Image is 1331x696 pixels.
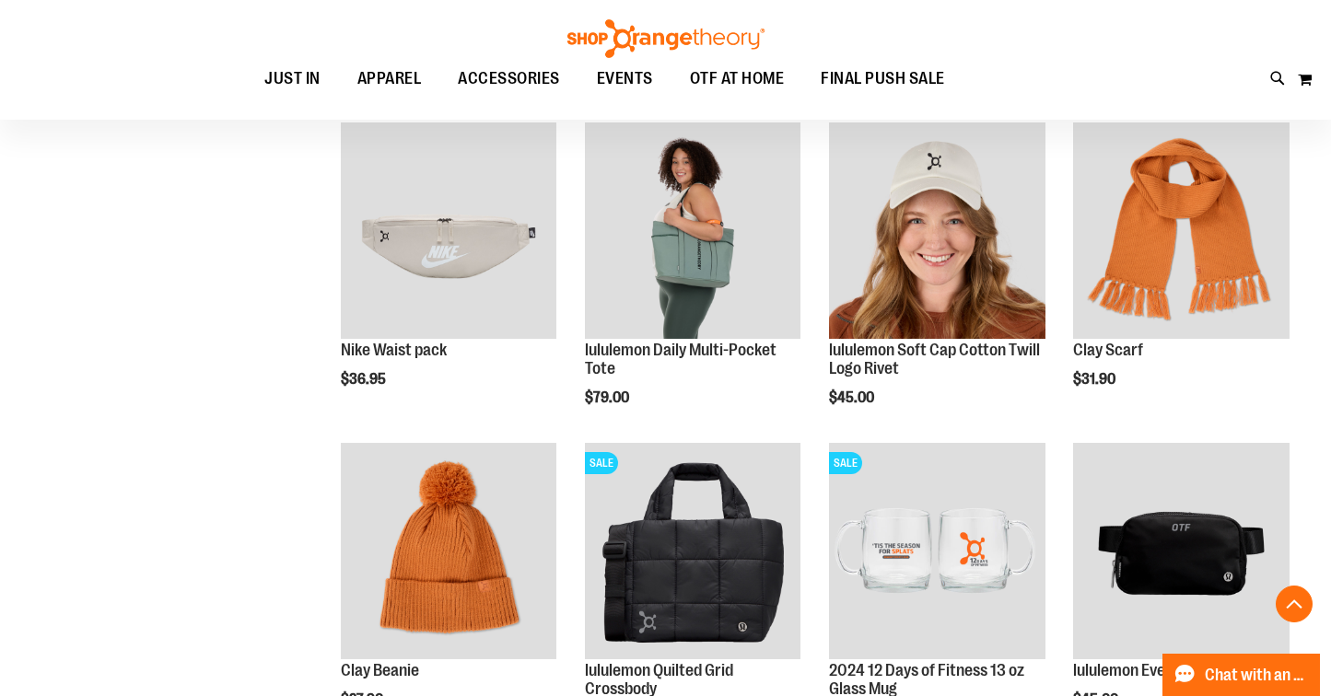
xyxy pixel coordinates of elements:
[458,58,560,99] span: ACCESSORIES
[565,19,767,58] img: Shop Orangetheory
[576,113,811,452] div: product
[829,443,1045,659] img: Main image of 2024 12 Days of Fitness 13 oz Glass Mug
[1073,341,1143,359] a: Clay Scarf
[585,452,618,474] span: SALE
[339,58,440,100] a: APPAREL
[829,443,1045,662] a: Main image of 2024 12 Days of Fitness 13 oz Glass MugSALE
[1073,122,1290,342] a: Clay Scarf
[1276,586,1313,622] button: Back To Top
[341,341,447,359] a: Nike Waist pack
[821,58,945,99] span: FINAL PUSH SALE
[341,371,389,388] span: $36.95
[829,389,877,406] span: $45.00
[1073,443,1290,659] img: lululemon Everywhere Belt Bag
[439,58,578,99] a: ACCESSORIES
[1162,654,1321,696] button: Chat with an Expert
[597,58,653,99] span: EVENTS
[1205,667,1309,684] span: Chat with an Expert
[246,58,339,100] a: JUST IN
[690,58,785,99] span: OTF AT HOME
[671,58,803,100] a: OTF AT HOME
[1073,371,1118,388] span: $31.90
[332,113,566,434] div: product
[341,443,557,662] a: Clay Beanie
[1073,661,1281,679] a: lululemon Everywhere Belt Bag
[341,443,557,659] img: Clay Beanie
[341,122,557,342] a: Main view of 2024 Convention Nike Waistpack
[1073,122,1290,339] img: Clay Scarf
[357,58,422,99] span: APPAREL
[829,452,862,474] span: SALE
[341,661,419,679] a: Clay Beanie
[585,443,801,662] a: lululemon Quilted Grid CrossbodySALE
[820,113,1055,452] div: product
[578,58,671,100] a: EVENTS
[1064,113,1299,434] div: product
[585,122,801,339] img: Main view of 2024 Convention lululemon Daily Multi-Pocket Tote
[829,122,1045,339] img: Main view of 2024 Convention lululemon Soft Cap Cotton Twill Logo Rivet
[585,389,632,406] span: $79.00
[829,341,1040,377] a: lululemon Soft Cap Cotton Twill Logo Rivet
[341,122,557,339] img: Main view of 2024 Convention Nike Waistpack
[264,58,321,99] span: JUST IN
[585,443,801,659] img: lululemon Quilted Grid Crossbody
[802,58,963,100] a: FINAL PUSH SALE
[1073,443,1290,662] a: lululemon Everywhere Belt Bag
[585,122,801,342] a: Main view of 2024 Convention lululemon Daily Multi-Pocket Tote
[829,122,1045,342] a: Main view of 2024 Convention lululemon Soft Cap Cotton Twill Logo Rivet
[585,341,776,377] a: lululemon Daily Multi-Pocket Tote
